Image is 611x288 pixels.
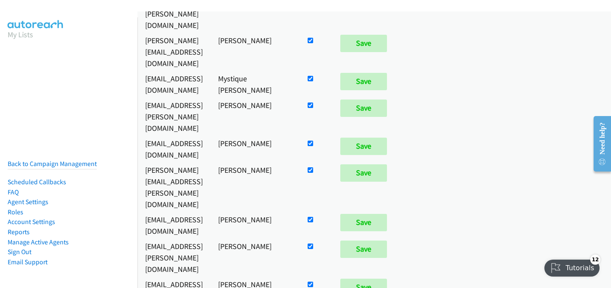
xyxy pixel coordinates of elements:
[340,35,387,52] input: Save
[210,212,298,239] td: [PERSON_NAME]
[137,163,210,212] td: [PERSON_NAME][EMAIL_ADDRESS][PERSON_NAME][DOMAIN_NAME]
[210,163,298,212] td: [PERSON_NAME]
[340,138,387,155] input: Save
[8,258,48,266] a: Email Support
[210,239,298,277] td: [PERSON_NAME]
[340,73,387,90] input: Save
[8,208,23,216] a: Roles
[340,241,387,258] input: Save
[137,33,210,71] td: [PERSON_NAME][EMAIL_ADDRESS][DOMAIN_NAME]
[137,136,210,163] td: [EMAIL_ADDRESS][DOMAIN_NAME]
[137,239,210,277] td: [EMAIL_ADDRESS][PERSON_NAME][DOMAIN_NAME]
[8,238,69,246] a: Manage Active Agents
[8,178,66,186] a: Scheduled Callbacks
[137,71,210,98] td: [EMAIL_ADDRESS][DOMAIN_NAME]
[137,98,210,136] td: [EMAIL_ADDRESS][PERSON_NAME][DOMAIN_NAME]
[210,71,298,98] td: Mystique [PERSON_NAME]
[587,110,611,177] iframe: Resource Center
[8,30,33,39] a: My Lists
[8,248,31,256] a: Sign Out
[340,214,387,231] input: Save
[8,160,97,168] a: Back to Campaign Management
[210,136,298,163] td: [PERSON_NAME]
[340,100,387,116] input: Save
[8,198,48,206] a: Agent Settings
[210,98,298,136] td: [PERSON_NAME]
[8,188,19,196] a: FAQ
[340,164,387,181] input: Save
[137,212,210,239] td: [EMAIL_ADDRESS][DOMAIN_NAME]
[8,218,55,226] a: Account Settings
[539,251,605,282] iframe: Checklist
[8,228,30,236] a: Reports
[210,33,298,71] td: [PERSON_NAME]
